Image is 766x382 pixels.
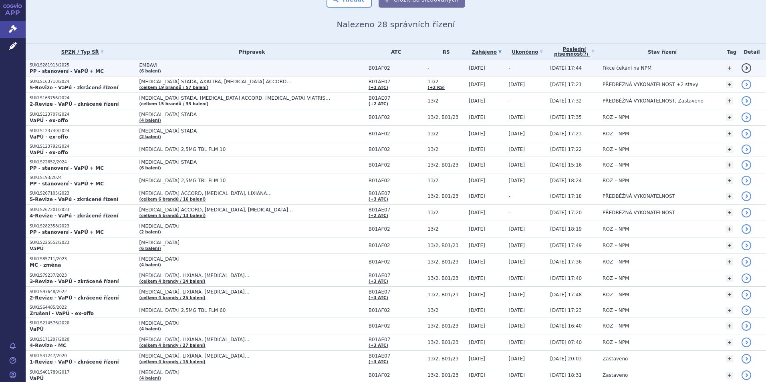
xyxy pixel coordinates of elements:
span: [DATE] [508,259,525,265]
a: (2 balení) [139,230,161,234]
span: ROZ – NPM [603,259,629,265]
a: detail [742,145,751,154]
span: [DATE] [469,340,485,345]
span: ROZ – NPM [603,323,629,329]
span: [DATE] [469,210,485,215]
a: detail [742,257,751,267]
span: 13/2, B01/23 [427,193,465,199]
span: [MEDICAL_DATA] 2,5MG TBL FLM 10 [139,178,340,183]
strong: 4-Revize - MC [30,343,67,348]
span: - [508,193,510,199]
span: B01AF02 [369,131,423,137]
span: [DATE] 17:21 [550,82,582,87]
span: B01AF02 [369,226,423,232]
a: (+3 ATC) [369,343,388,348]
span: [DATE] [508,292,525,298]
span: [MEDICAL_DATA] STADA, [MEDICAL_DATA] ACCORD, [MEDICAL_DATA] VIATRIS… [139,95,340,101]
span: [DATE] 17:23 [550,131,582,137]
a: (+3 ATC) [369,279,388,283]
a: + [726,372,733,379]
span: PŘEDBĚŽNÁ VYKONATELNOST [603,210,675,215]
p: SUKLS267105/2023 [30,191,135,196]
a: (4 balení) [139,263,161,267]
span: [MEDICAL_DATA] STADA [139,159,340,165]
a: (2 balení) [139,135,161,139]
a: detail [742,321,751,331]
span: [DATE] [508,372,525,378]
strong: PP - stanovení - VaPÚ + MC [30,229,104,235]
a: + [726,130,733,137]
span: [MEDICAL_DATA] [139,240,340,245]
span: [DATE] [508,308,525,313]
span: [MEDICAL_DATA] [139,370,340,375]
span: ROZ – NPM [603,226,629,232]
p: SUKLS267201/2023 [30,207,135,213]
a: (celkem 6 brandů / 16 balení) [139,197,206,201]
a: detail [742,354,751,364]
span: Zastaveno [603,372,628,378]
a: (+3 ATC) [369,197,388,201]
a: (6 balení) [139,246,161,251]
p: SUKLS37247/2020 [30,353,135,359]
span: [MEDICAL_DATA], LIXIANA, [MEDICAL_DATA]… [139,273,340,278]
a: (4 balení) [139,376,161,380]
a: (celkem 4 brandy / 27 balení) [139,343,206,348]
span: B01AE07 [369,207,423,213]
a: + [726,258,733,265]
span: 13/2 [427,308,465,313]
span: [DATE] [469,323,485,329]
span: 13/2 [427,210,465,215]
a: (celkem 4 brandy / 15 balení) [139,360,206,364]
span: 13/2, B01/23 [427,115,465,120]
span: B01AF02 [369,323,423,329]
th: Přípravek [135,44,365,60]
a: detail [742,160,751,170]
span: [DATE] [469,98,485,104]
strong: 2-Revize - VaPÚ - zkrácené řízení [30,295,119,301]
a: + [726,146,733,153]
a: + [726,322,733,330]
a: + [726,81,733,88]
a: detail [742,96,751,106]
span: 13/2, B01/23 [427,340,465,345]
span: [DATE] [508,275,525,281]
p: SUKLS97648/2022 [30,289,135,295]
a: (+3 ATC) [369,296,388,300]
span: [DATE] [469,308,485,313]
p: SUKLS401789/2017 [30,370,135,375]
th: RS [423,44,465,60]
p: SUKLS64485/2022 [30,305,135,310]
a: (+3 ATC) [369,360,388,364]
a: detail [742,176,751,185]
a: (4 balení) [139,327,161,331]
span: [MEDICAL_DATA], LIXIANA, [MEDICAL_DATA]… [139,353,340,359]
span: B01AE07 [369,353,423,359]
a: + [726,225,733,233]
p: SUKLS163718/2024 [30,79,135,84]
span: PŘEDBĚŽNÁ VYKONATELNOST [603,193,675,199]
span: ROZ – NPM [603,243,629,248]
span: B01AE07 [369,95,423,101]
a: (+2 RS) [427,85,445,90]
span: [DATE] 18:31 [550,372,582,378]
span: [DATE] [469,292,485,298]
a: Poslednípísemnost(?) [550,44,599,60]
a: (celkem 19 brandů / 57 balení) [139,85,209,90]
span: 13/2, B01/23 [427,323,465,329]
a: (celkem 5 brandů / 13 balení) [139,213,206,218]
p: SUKLS22652/2024 [30,159,135,165]
span: ROZ – NPM [603,275,629,281]
p: SUKLS171207/2020 [30,337,135,342]
p: SUKLS193/2024 [30,175,135,181]
span: [DATE] [469,162,485,168]
a: (+2 ATC) [369,102,388,106]
span: 13/2 [427,178,465,183]
span: [DATE] [508,147,525,152]
span: - [508,65,510,71]
a: detail [742,273,751,283]
span: [DATE] 18:24 [550,178,582,183]
span: 13/2, B01/23 [427,372,465,378]
span: [DATE] 17:49 [550,243,582,248]
span: 13/2 [427,79,465,84]
span: [DATE] [508,323,525,329]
